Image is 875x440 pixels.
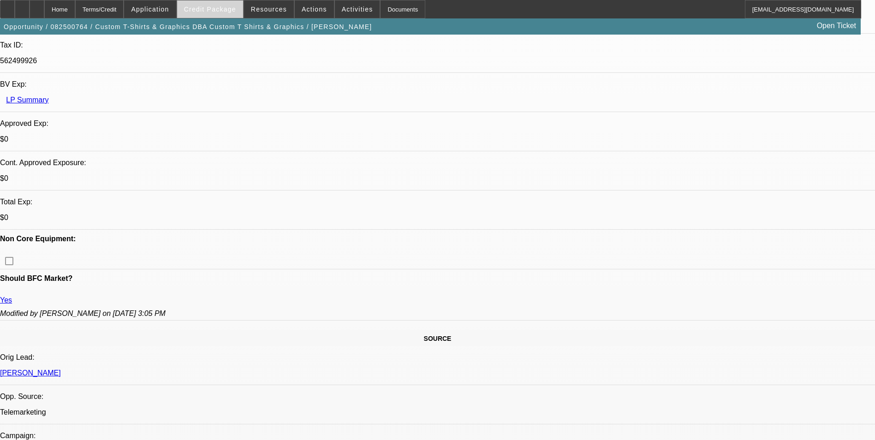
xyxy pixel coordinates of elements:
span: SOURCE [424,335,452,342]
span: Actions [302,6,327,13]
a: Open Ticket [813,18,860,34]
button: Resources [244,0,294,18]
span: Resources [251,6,287,13]
button: Activities [335,0,380,18]
span: Credit Package [184,6,236,13]
button: Actions [295,0,334,18]
span: Opportunity / 082500764 / Custom T-Shirts & Graphics DBA Custom T Shirts & Graphics / [PERSON_NAME] [4,23,372,30]
span: Activities [342,6,373,13]
button: Application [124,0,176,18]
a: LP Summary [6,96,48,104]
button: Credit Package [177,0,243,18]
span: Application [131,6,169,13]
